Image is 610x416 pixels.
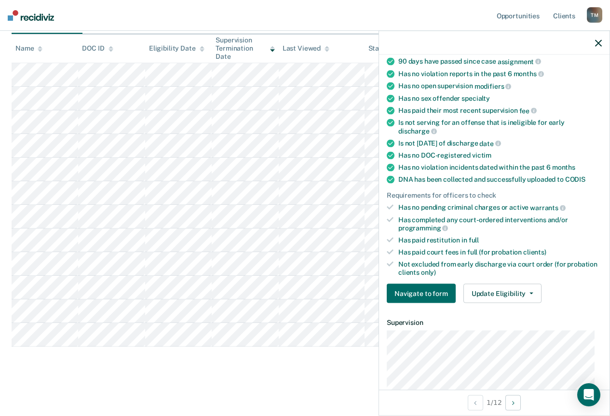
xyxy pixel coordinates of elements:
[398,82,602,91] div: Has no open supervision
[498,57,541,65] span: assignment
[530,203,566,211] span: warrants
[474,82,512,90] span: modifiers
[505,395,521,410] button: Next Opportunity
[398,119,602,135] div: Is not serving for an offense that is ineligible for early
[577,383,600,406] div: Open Intercom Messenger
[519,107,537,114] span: fee
[387,284,460,303] a: Navigate to form link
[398,260,602,276] div: Not excluded from early discharge via court order (for probation clients
[469,236,479,244] span: full
[468,395,483,410] button: Previous Opportunity
[463,284,542,303] button: Update Eligibility
[472,151,491,159] span: victim
[398,69,602,78] div: Has no violation reports in the past 6
[565,175,585,183] span: CODIS
[387,191,602,200] div: Requirements for officers to check
[398,248,602,256] div: Has paid court fees in full (for probation
[514,70,544,78] span: months
[421,268,436,276] span: only)
[398,163,602,172] div: Has no violation incidents dated within the past 6
[398,127,437,134] span: discharge
[398,151,602,160] div: Has no DOC-registered
[523,248,546,255] span: clients)
[15,44,42,53] div: Name
[398,215,602,232] div: Has completed any court-ordered interventions and/or
[479,139,501,147] span: date
[398,57,602,66] div: 90 days have passed since case
[368,44,389,53] div: Status
[149,44,204,53] div: Eligibility Date
[587,7,602,23] div: T M
[398,139,602,148] div: Is not [DATE] of discharge
[216,36,274,60] div: Supervision Termination Date
[8,10,54,21] img: Recidiviz
[379,389,610,415] div: 1 / 12
[398,203,602,212] div: Has no pending criminal charges or active
[398,236,602,244] div: Has paid restitution in
[552,163,575,171] span: months
[283,44,329,53] div: Last Viewed
[387,319,602,327] dt: Supervision
[398,224,448,232] span: programming
[461,94,490,102] span: specialty
[387,284,456,303] button: Navigate to form
[398,94,602,102] div: Has no sex offender
[398,175,602,184] div: DNA has been collected and successfully uploaded to
[82,44,113,53] div: DOC ID
[398,106,602,115] div: Has paid their most recent supervision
